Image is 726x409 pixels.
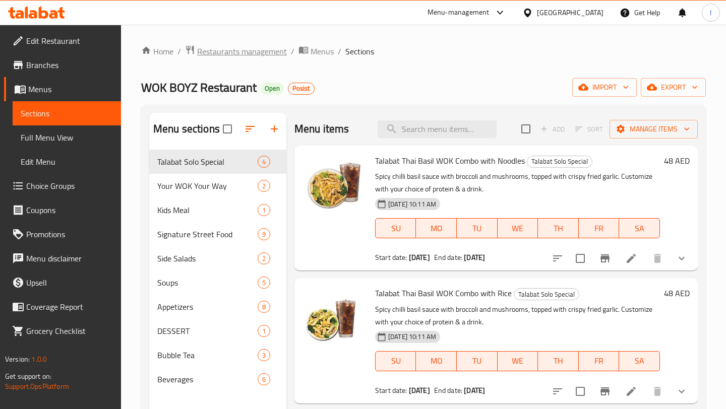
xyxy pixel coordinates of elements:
[153,121,220,137] h2: Menu sections
[514,288,579,300] div: Talabat Solo Special
[4,29,121,53] a: Edit Restaurant
[338,45,341,57] li: /
[420,221,453,236] span: MO
[4,222,121,246] a: Promotions
[157,228,258,240] div: Signature Street Food
[291,45,294,57] li: /
[302,154,367,218] img: Talabat Thai Basil WOK Combo with Noodles
[384,199,440,209] span: [DATE] 10:11 AM
[13,101,121,125] a: Sections
[149,343,286,367] div: Bubble Tea3
[258,278,270,288] span: 5
[416,218,457,238] button: MO
[177,45,181,57] li: /
[664,286,690,300] h6: 48 AED
[26,204,113,216] span: Coupons
[149,198,286,222] div: Kids Meal1
[619,351,660,371] button: SA
[464,384,485,397] b: [DATE]
[527,156,592,168] div: Talabat Solo Special
[641,78,706,97] button: export
[345,45,374,57] span: Sections
[258,325,270,337] div: items
[149,270,286,295] div: Soups5
[409,384,430,397] b: [DATE]
[380,221,412,236] span: SU
[185,45,287,58] a: Restaurants management
[157,277,258,289] span: Soups
[261,84,284,93] span: Open
[375,153,525,168] span: Talabat Thai Basil WOK Combo with Noodles
[149,146,286,395] nav: Menu sections
[197,45,287,57] span: Restaurants management
[258,302,270,312] span: 8
[536,121,569,137] span: Add item
[502,221,534,236] span: WE
[21,107,113,119] span: Sections
[498,218,538,238] button: WE
[645,246,670,270] button: delete
[157,373,258,385] span: Beverages
[258,351,270,360] span: 3
[4,319,121,343] a: Grocery Checklist
[149,246,286,270] div: Side Salads2
[625,385,637,397] a: Edit menu item
[618,123,690,135] span: Manage items
[141,76,257,99] span: WOK BOYZ Restaurant
[157,301,258,313] span: Appetizers
[26,252,113,264] span: Menu disclaimer
[157,325,258,337] div: DESSERT
[4,270,121,295] a: Upsell
[26,228,113,240] span: Promotions
[676,385,688,397] svg: Show Choices
[375,218,416,238] button: SU
[384,332,440,342] span: [DATE] 10:11 AM
[5,380,69,393] a: Support.OpsPlatform
[149,150,286,174] div: Talabat Solo Special4
[294,121,349,137] h2: Menu items
[625,252,637,264] a: Edit menu item
[676,252,688,264] svg: Show Choices
[623,221,656,236] span: SA
[420,354,453,368] span: MO
[149,174,286,198] div: Your WOK Your Way2
[464,251,485,264] b: [DATE]
[593,379,617,403] button: Branch-specific-item
[258,375,270,384] span: 6
[619,218,660,238] button: SA
[258,230,270,239] span: 9
[5,370,51,383] span: Get support on:
[157,252,258,264] span: Side Salads
[428,7,490,19] div: Menu-management
[258,206,270,215] span: 1
[375,384,407,397] span: Start date:
[375,303,660,328] p: Spicy chilli basil sauce with broccoli and mushrooms, topped with crispy fried garlic. Customize ...
[258,254,270,263] span: 2
[375,286,512,301] span: Talabat Thai Basil WOK Combo with Rice
[515,118,536,140] span: Select section
[4,295,121,319] a: Coverage Report
[26,35,113,47] span: Edit Restaurant
[258,204,270,216] div: items
[21,131,113,144] span: Full Menu View
[4,198,121,222] a: Coupons
[546,379,570,403] button: sort-choices
[710,7,711,18] span: I
[4,246,121,270] a: Menu disclaimer
[141,45,706,58] nav: breadcrumb
[670,379,694,403] button: show more
[13,150,121,174] a: Edit Menu
[261,83,284,95] div: Open
[258,301,270,313] div: items
[258,181,270,191] span: 2
[258,252,270,264] div: items
[572,78,637,97] button: import
[157,180,258,192] span: Your WOK Your Way
[4,53,121,77] a: Branches
[217,118,238,140] span: Select all sections
[26,325,113,337] span: Grocery Checklist
[149,319,286,343] div: DESSERT1
[570,248,591,269] span: Select to update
